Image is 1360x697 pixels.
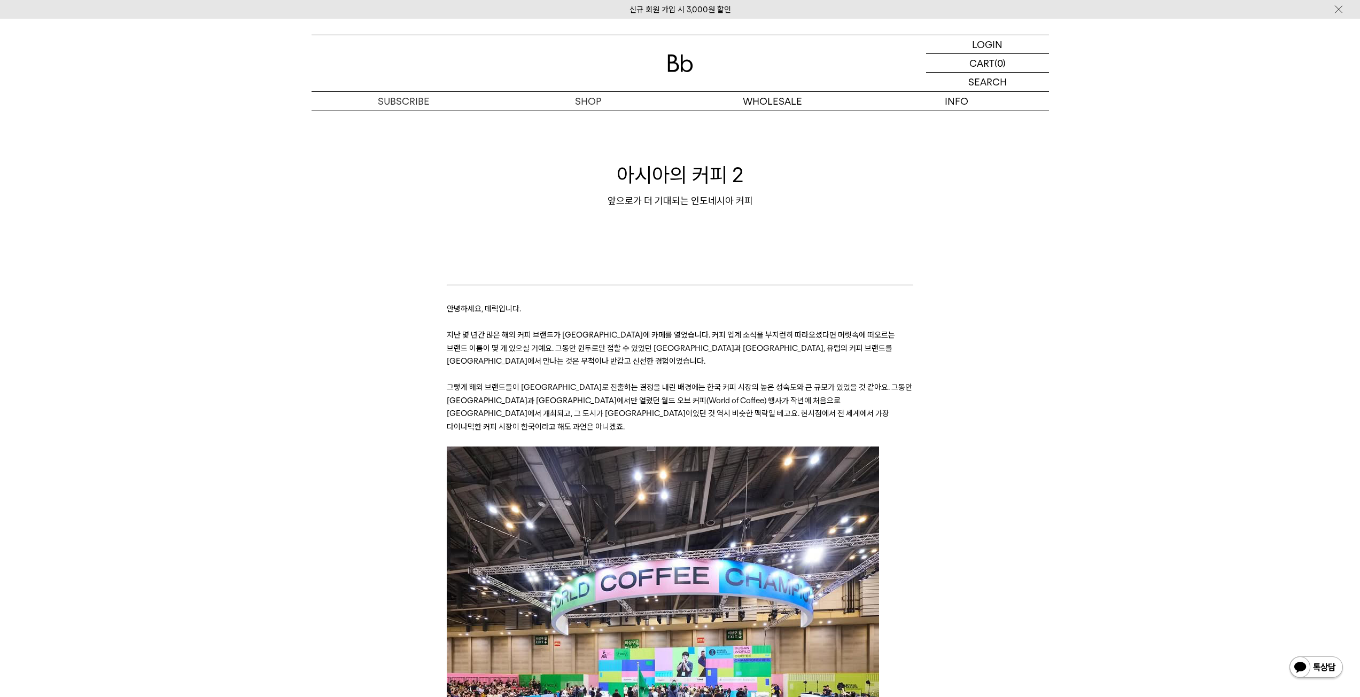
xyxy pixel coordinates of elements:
[994,54,1006,72] p: (0)
[972,35,1002,53] p: LOGIN
[926,35,1049,54] a: LOGIN
[926,54,1049,73] a: CART (0)
[312,194,1049,207] div: 앞으로가 더 기대되는 인도네시아 커피
[680,92,865,111] p: WHOLESALE
[968,73,1007,91] p: SEARCH
[447,382,912,431] span: 그렇게 해외 브랜드들이 [GEOGRAPHIC_DATA]로 진출하는 결정을 내린 배경에는 한국 커피 시장의 높은 성숙도와 큰 규모가 있었을 것 같아요. 그동안 [GEOGRAPH...
[447,304,521,314] span: 안녕하세요, 데릭입니다.
[865,92,1049,111] p: INFO
[496,92,680,111] a: SHOP
[312,92,496,111] a: SUBSCRIBE
[969,54,994,72] p: CART
[447,330,895,366] span: 지난 몇 년간 많은 해외 커피 브랜드가 [GEOGRAPHIC_DATA]에 카페를 열었습니다. 커피 업계 소식을 부지런히 따라오셨다면 머릿속에 떠오르는 브랜드 이름이 몇 개 있...
[667,54,693,72] img: 로고
[630,5,731,14] a: 신규 회원 가입 시 3,000원 할인
[1288,655,1344,681] img: 카카오톡 채널 1:1 채팅 버튼
[312,161,1049,189] h1: 아시아의 커피 2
